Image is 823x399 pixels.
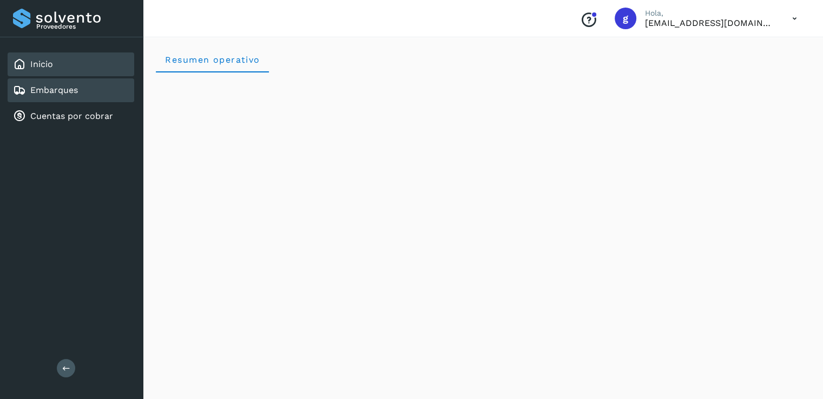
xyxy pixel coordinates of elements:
[164,55,260,65] span: Resumen operativo
[8,52,134,76] div: Inicio
[8,104,134,128] div: Cuentas por cobrar
[30,111,113,121] a: Cuentas por cobrar
[30,85,78,95] a: Embarques
[30,59,53,69] a: Inicio
[645,9,775,18] p: Hola,
[645,18,775,28] p: gzamora@tyaasa.mx
[8,78,134,102] div: Embarques
[36,23,130,30] p: Proveedores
